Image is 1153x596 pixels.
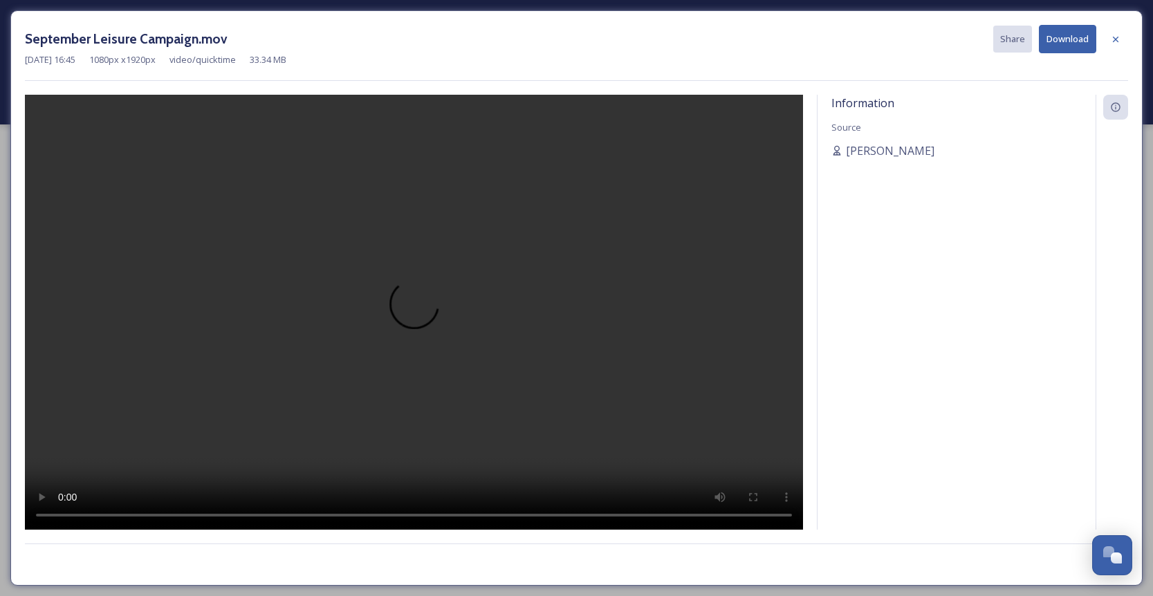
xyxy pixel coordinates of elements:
span: 33.34 MB [250,53,286,66]
span: video/quicktime [169,53,236,66]
span: Information [831,95,894,111]
button: Share [993,26,1032,53]
span: [DATE] 16:45 [25,53,75,66]
h3: September Leisure Campaign.mov [25,29,228,49]
span: [PERSON_NAME] [846,142,934,159]
span: Source [831,121,861,133]
span: 1080 px x 1920 px [89,53,156,66]
button: Open Chat [1092,535,1132,575]
button: Download [1039,25,1096,53]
